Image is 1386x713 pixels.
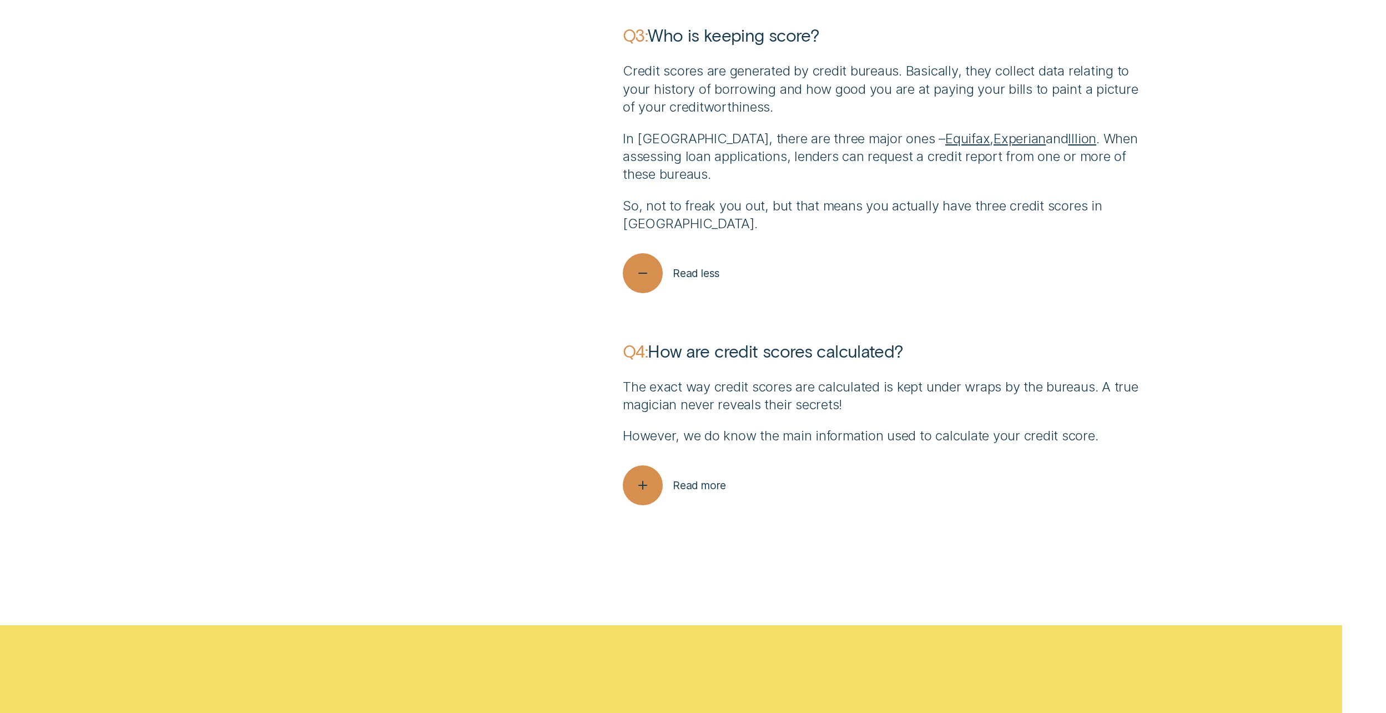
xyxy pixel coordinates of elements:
[623,340,1148,361] p: How are credit scores calculated?
[673,267,720,280] span: Read less
[623,253,720,293] button: Read less
[623,465,726,505] button: Read more
[623,340,648,361] strong: Q4:
[623,378,1148,414] p: The exact way credit scores are calculated is kept under wraps by the bureaus. A true magician ne...
[623,427,1148,445] p: However, we do know the main information used to calculate your credit score.
[945,130,990,147] a: Equifax
[994,130,1046,147] a: Experian
[673,479,726,492] span: Read more
[623,130,1148,184] p: In [GEOGRAPHIC_DATA], there are three major ones – , and . When assessing loan applications, lend...
[623,197,1148,233] p: So, not to freak you out, but that means you actually have three credit scores in [GEOGRAPHIC_DATA].
[623,62,1148,116] p: Credit scores are generated by credit bureaus. Basically, they collect data relating to your hist...
[623,24,648,45] strong: Q3:
[1068,130,1096,147] a: Illion
[623,24,1148,46] p: Who is keeping score?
